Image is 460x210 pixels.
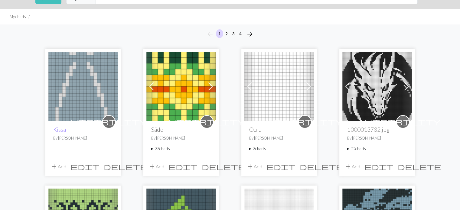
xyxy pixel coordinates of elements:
a: Kissa [48,83,118,89]
span: delete [300,162,343,171]
a: Oulu [244,83,314,89]
button: 3 [230,29,237,38]
span: delete [104,162,147,171]
a: Säde hiha [146,83,216,89]
i: private [169,116,245,128]
button: Delete [298,161,345,172]
p: By [PERSON_NAME] [347,135,407,141]
img: 1000013732.jpg [342,52,412,121]
a: Kissa [53,126,66,133]
i: Edit [168,163,197,170]
button: 2 [223,29,230,38]
h2: Oulu [249,126,309,133]
span: edit [364,162,393,171]
button: 1 [216,29,223,38]
button: Add [342,161,362,172]
button: Add [244,161,264,172]
button: Delete [396,161,443,172]
i: Edit [364,163,393,170]
img: Oulu [244,52,314,121]
i: private [71,116,147,128]
img: Säde hiha [146,52,216,121]
button: Edit [362,161,396,172]
button: Delete [102,161,149,172]
button: Delete [200,161,247,172]
span: add [148,162,156,171]
p: By [PERSON_NAME] [53,135,113,141]
span: arrow_forward [246,30,253,38]
summary: 33charts [151,146,211,152]
button: Edit [166,161,200,172]
span: edit [168,162,197,171]
span: add [344,162,352,171]
i: Next [246,31,253,38]
i: Edit [266,163,295,170]
h2: 1000013732.jpg [347,126,407,133]
nav: Page navigation [204,29,256,39]
button: Edit [68,161,102,172]
a: 1000013732.jpg [342,83,412,89]
button: Edit [264,161,298,172]
span: delete [398,162,441,171]
span: visibility [267,117,343,126]
span: add [246,162,254,171]
p: By [PERSON_NAME] [151,135,211,141]
button: 4 [237,29,244,38]
summary: 22charts [347,146,407,152]
span: add [51,162,58,171]
i: private [267,116,343,128]
button: Add [146,161,166,172]
i: Edit [70,163,100,170]
img: Kissa [48,52,118,121]
span: visibility [169,117,245,126]
span: visibility [365,117,441,126]
p: By [PERSON_NAME] [249,135,309,141]
li: My charts [10,14,26,20]
button: Add [48,161,68,172]
i: private [365,116,441,128]
h2: Säde [151,126,211,133]
summary: 3charts [249,146,309,152]
span: visibility [71,117,147,126]
span: edit [70,162,100,171]
button: Next [244,29,256,39]
span: delete [202,162,245,171]
span: edit [266,162,295,171]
